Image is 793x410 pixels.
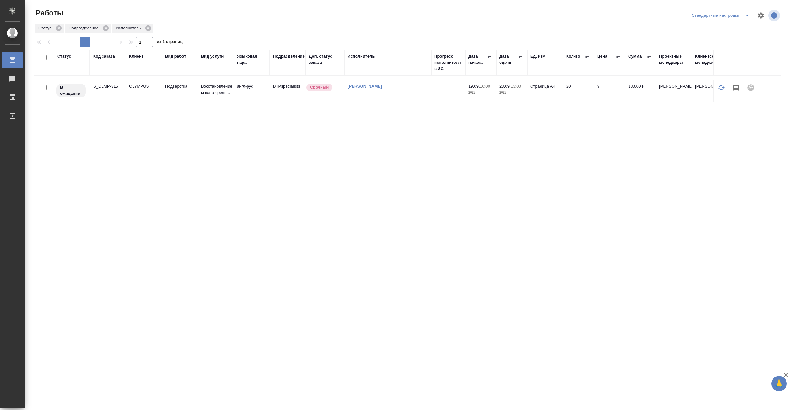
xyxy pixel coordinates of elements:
[112,24,153,33] div: Исполнитель
[468,89,493,96] p: 2025
[695,53,725,66] div: Клиентские менеджеры
[129,53,143,59] div: Клиент
[771,376,787,391] button: 🙏
[56,83,86,98] div: Исполнитель назначен, приступать к работе пока рано
[201,83,231,96] p: Восстановление макета средн...
[468,84,480,89] p: 19.09,
[237,53,267,66] div: Языковая пара
[774,377,784,390] span: 🙏
[116,25,143,31] p: Исполнитель
[753,8,768,23] span: Настроить таблицу
[348,84,382,89] a: [PERSON_NAME]
[157,38,183,47] span: из 1 страниц
[656,80,692,102] td: [PERSON_NAME]
[768,10,781,21] span: Посмотреть информацию
[743,80,758,95] div: Проект не привязан
[692,80,728,102] td: [PERSON_NAME]
[165,53,186,59] div: Вид работ
[499,53,518,66] div: Дата сдачи
[129,83,159,89] p: OLYMPUS
[434,53,462,72] div: Прогресс исполнителя в SC
[34,8,63,18] span: Работы
[690,11,753,20] div: split button
[348,53,375,59] div: Исполнитель
[625,80,656,102] td: 180,00 ₽
[38,25,54,31] p: Статус
[563,80,594,102] td: 20
[35,24,64,33] div: Статус
[69,25,101,31] p: Подразделение
[729,80,743,95] button: Скопировать мини-бриф
[659,53,689,66] div: Проектные менеджеры
[93,53,115,59] div: Код заказа
[201,53,224,59] div: Вид услуги
[60,84,82,97] p: В ожидании
[530,53,545,59] div: Ед. изм
[468,53,487,66] div: Дата начала
[499,84,511,89] p: 23.09,
[165,83,195,89] p: Подверстка
[594,80,625,102] td: 9
[234,80,270,102] td: англ-рус
[628,53,642,59] div: Сумма
[309,53,341,66] div: Доп. статус заказа
[566,53,580,59] div: Кол-во
[499,89,524,96] p: 2025
[273,53,305,59] div: Подразделение
[65,24,111,33] div: Подразделение
[714,80,729,95] button: Обновить
[511,84,521,89] p: 13:00
[527,80,563,102] td: Страница А4
[57,53,71,59] div: Статус
[270,80,306,102] td: DTPspecialists
[480,84,490,89] p: 16:00
[597,53,607,59] div: Цена
[93,83,123,89] div: S_OLMP-315
[310,84,329,90] p: Срочный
